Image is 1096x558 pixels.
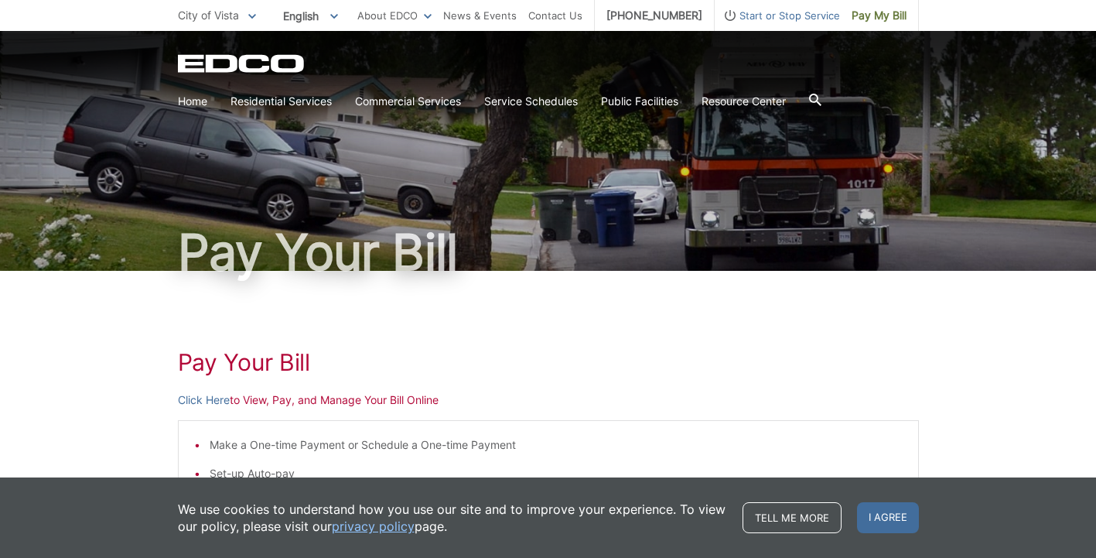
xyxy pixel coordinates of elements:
span: English [271,3,350,29]
a: Commercial Services [355,93,461,110]
a: Residential Services [230,93,332,110]
p: We use cookies to understand how you use our site and to improve your experience. To view our pol... [178,501,727,535]
a: privacy policy [332,518,415,535]
a: News & Events [443,7,517,24]
h1: Pay Your Bill [178,348,919,376]
a: Contact Us [528,7,582,24]
a: Home [178,93,207,110]
a: Public Facilities [601,93,678,110]
span: Pay My Bill [852,7,907,24]
a: EDCD logo. Return to the homepage. [178,54,306,73]
a: About EDCO [357,7,432,24]
span: City of Vista [178,9,239,22]
span: I agree [857,502,919,533]
p: to View, Pay, and Manage Your Bill Online [178,392,919,409]
a: Service Schedules [484,93,578,110]
h1: Pay Your Bill [178,228,919,277]
a: Resource Center [702,93,786,110]
li: Make a One-time Payment or Schedule a One-time Payment [210,436,903,454]
a: Tell me more [743,502,842,533]
a: Click Here [178,392,230,409]
li: Set-up Auto-pay [210,465,903,482]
